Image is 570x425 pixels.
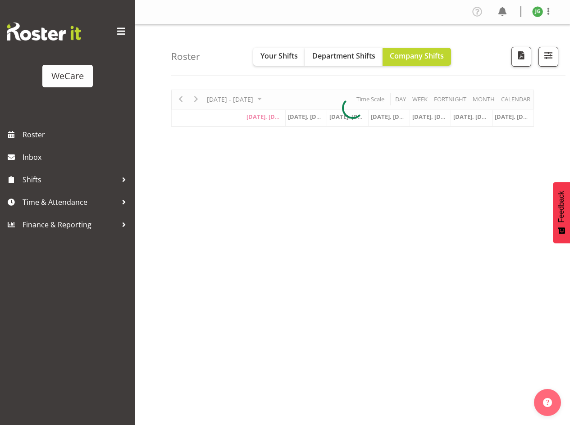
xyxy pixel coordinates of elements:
[23,195,117,209] span: Time & Attendance
[51,69,84,83] div: WeCare
[23,218,117,231] span: Finance & Reporting
[23,150,131,164] span: Inbox
[511,47,531,67] button: Download a PDF of the roster according to the set date range.
[312,51,375,61] span: Department Shifts
[7,23,81,41] img: Rosterit website logo
[553,182,570,243] button: Feedback - Show survey
[253,48,305,66] button: Your Shifts
[23,128,131,141] span: Roster
[171,51,200,62] h4: Roster
[532,6,543,17] img: janine-grundler10912.jpg
[390,51,444,61] span: Company Shifts
[538,47,558,67] button: Filter Shifts
[383,48,451,66] button: Company Shifts
[23,173,117,186] span: Shifts
[557,191,565,222] span: Feedback
[305,48,383,66] button: Department Shifts
[260,51,298,61] span: Your Shifts
[543,398,552,407] img: help-xxl-2.png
